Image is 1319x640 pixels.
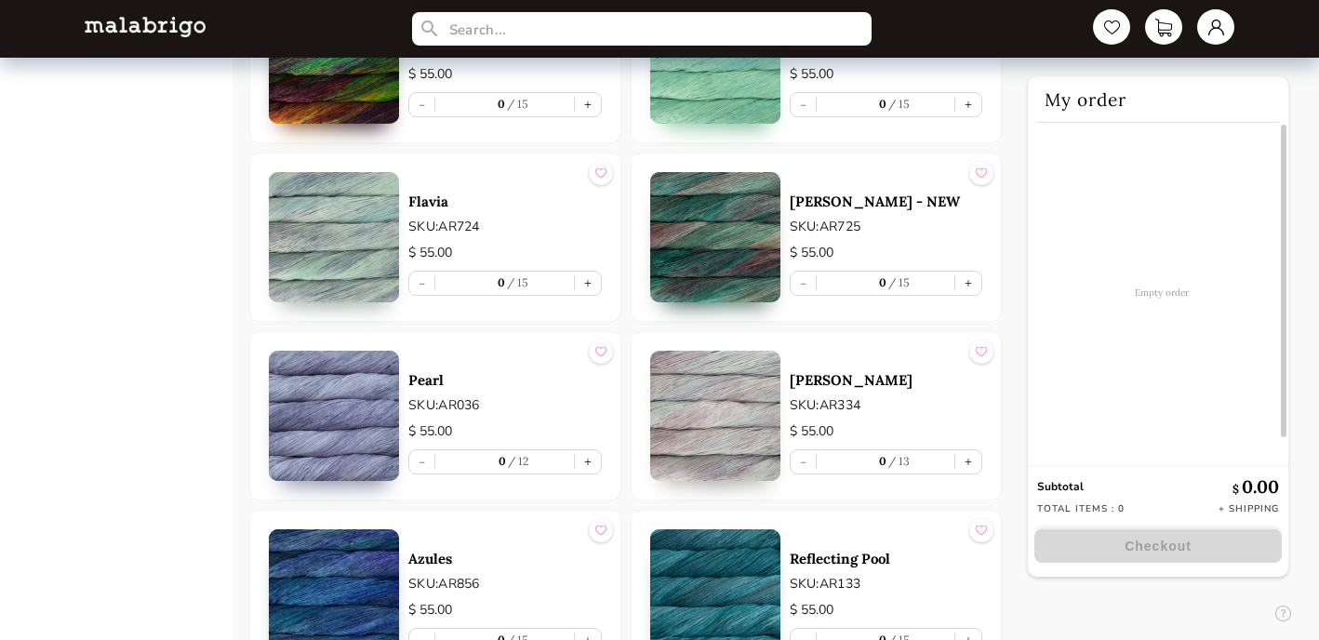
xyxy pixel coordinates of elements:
[408,421,602,442] p: $ 55.00
[650,351,780,481] img: 0.jpg
[650,172,780,302] img: 0.jpg
[408,600,602,620] p: $ 55.00
[408,193,602,210] a: Flavia
[408,217,602,236] p: SKU: AR724
[269,351,399,481] img: 0.jpg
[408,574,602,593] p: SKU: AR856
[955,450,981,473] button: +
[790,243,983,263] p: $ 55.00
[505,97,529,111] label: 15
[790,421,983,442] p: $ 55.00
[1037,502,1125,515] p: Total items : 0
[886,454,911,468] label: 13
[790,550,983,567] a: Reflecting Pool
[575,272,601,295] button: +
[408,243,602,263] p: $ 55.00
[1037,479,1084,494] strong: Subtotal
[1232,482,1242,496] span: $
[1028,529,1288,563] a: Checkout
[408,371,602,389] a: Pearl
[269,172,399,302] img: 0.jpg
[790,600,983,620] p: $ 55.00
[1275,606,1291,621] img: question mark icon to watch again intro tutorial
[1037,76,1279,123] h2: My order
[886,97,911,111] label: 15
[85,17,206,36] img: L5WsItTXhTFtyxb3tkNoXNspfcfOAAWlbXYcuBTUg0FA22wzaAJ6kXiYLTb6coiuTfQf1mE2HwVko7IAAAAASUVORK5CYII=
[790,395,983,415] p: SKU: AR334
[575,450,601,473] button: +
[1232,475,1279,498] p: 0.00
[886,275,911,289] label: 15
[412,12,872,46] input: Search...
[408,64,602,85] p: $ 55.00
[790,64,983,85] p: $ 55.00
[790,193,983,210] a: [PERSON_NAME] - NEW
[1219,502,1279,515] p: + Shipping
[506,454,529,468] label: 12
[1034,529,1282,563] button: Checkout
[408,395,602,415] p: SKU: AR036
[790,371,983,389] a: [PERSON_NAME]
[790,574,983,593] p: SKU: AR133
[790,217,983,236] p: SKU: AR725
[408,550,602,567] a: Azules
[955,272,981,295] button: +
[505,275,529,289] label: 15
[575,93,601,116] button: +
[955,93,981,116] button: +
[1028,123,1295,462] div: Empty order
